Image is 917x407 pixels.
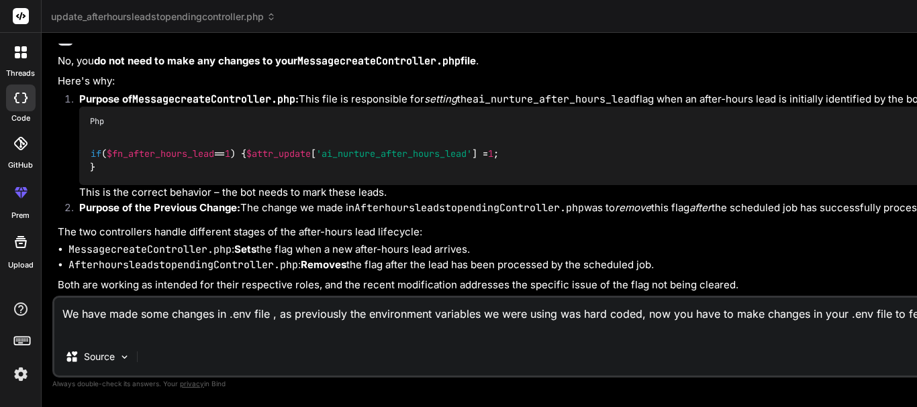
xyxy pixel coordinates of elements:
[119,351,130,363] img: Pick Models
[297,54,461,68] code: MessagecreateController.php
[91,148,101,160] span: if
[84,350,115,363] p: Source
[246,148,311,160] span: $attr_update
[90,116,104,127] span: Php
[234,243,256,255] strong: Sets
[301,258,346,271] strong: Removes
[225,148,230,160] span: 1
[90,147,499,174] code: ( == ) { [ ] = ; }
[354,201,584,215] code: AfterhoursleadstopendingController.php
[689,201,712,214] em: after
[9,363,32,386] img: settings
[11,210,30,221] label: prem
[79,93,299,105] strong: Purpose of :
[6,68,35,79] label: threads
[132,93,295,106] code: MessagecreateController.php
[488,148,493,160] span: 1
[94,54,476,67] strong: do not need to make any changes to your file
[473,93,636,106] code: ai_nurture_after_hours_lead
[68,258,298,272] code: AfterhoursleadstopendingController.php
[424,93,457,105] em: setting
[51,10,276,23] span: update_afterhoursleadstopendingcontroller.php
[615,201,651,214] em: remove
[8,160,33,171] label: GitHub
[180,380,204,388] span: privacy
[316,148,472,160] span: 'ai_nurture_after_hours_lead'
[8,259,34,271] label: Upload
[79,201,240,214] strong: Purpose of the Previous Change:
[11,113,30,124] label: code
[68,243,232,256] code: MessagecreateController.php
[107,148,214,160] span: $fn_after_hours_lead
